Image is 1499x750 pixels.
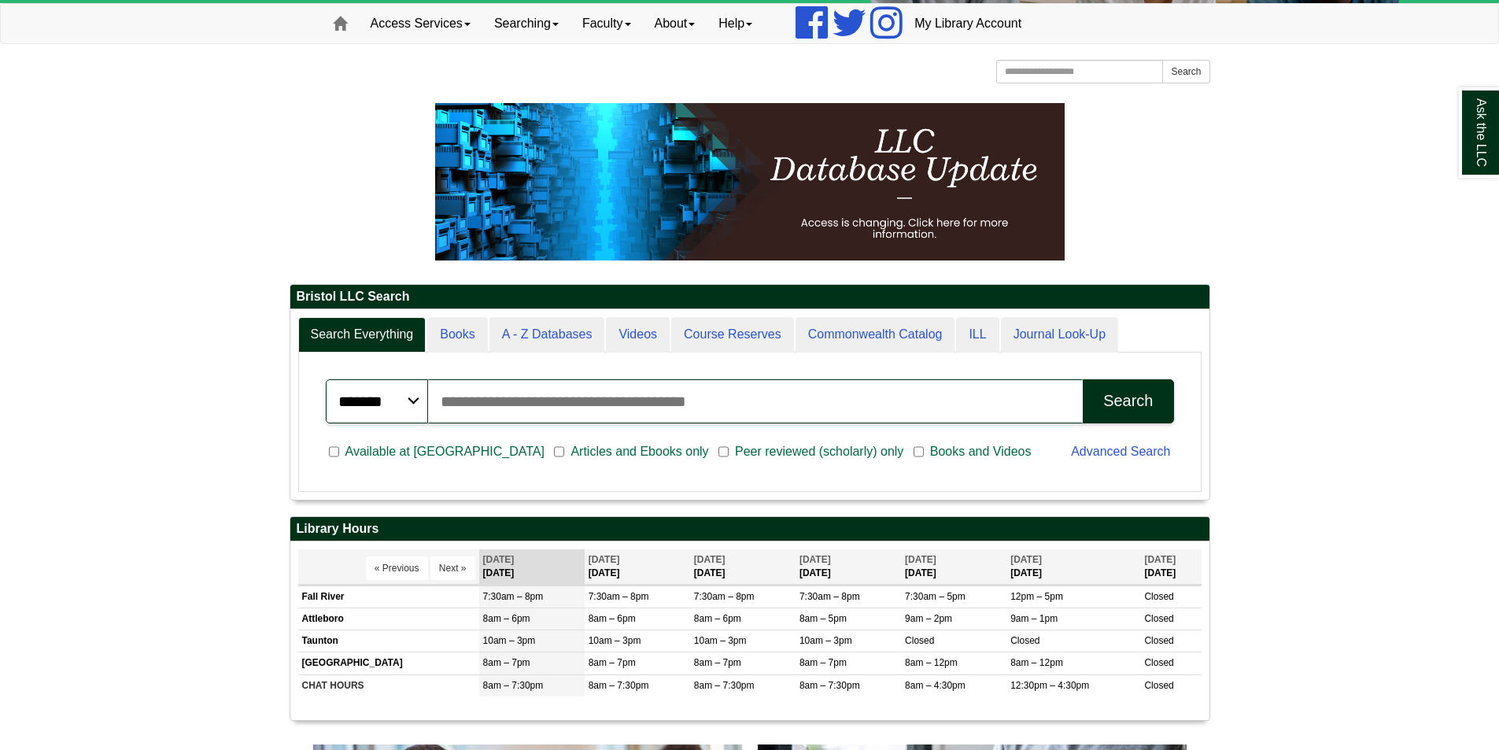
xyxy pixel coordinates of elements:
[483,635,536,646] span: 10am – 3pm
[483,591,544,602] span: 7:30am – 8pm
[1140,549,1201,585] th: [DATE]
[905,613,952,624] span: 9am – 2pm
[796,317,955,353] a: Commonwealth Catalog
[694,613,741,624] span: 8am – 6pm
[1144,657,1173,668] span: Closed
[799,554,831,565] span: [DATE]
[956,317,999,353] a: ILL
[1162,60,1209,83] button: Search
[435,103,1065,260] img: HTML tutorial
[643,4,707,43] a: About
[671,317,794,353] a: Course Reserves
[298,317,426,353] a: Search Everything
[694,591,755,602] span: 7:30am – 8pm
[427,317,487,353] a: Books
[290,285,1209,309] h2: Bristol LLC Search
[905,554,936,565] span: [DATE]
[694,635,747,646] span: 10am – 3pm
[903,4,1033,43] a: My Library Account
[1010,635,1039,646] span: Closed
[694,657,741,668] span: 8am – 7pm
[483,657,530,668] span: 8am – 7pm
[1103,392,1153,410] div: Search
[799,613,847,624] span: 8am – 5pm
[905,591,965,602] span: 7:30am – 5pm
[1010,657,1063,668] span: 8am – 12pm
[1010,680,1089,691] span: 12:30pm – 4:30pm
[1144,635,1173,646] span: Closed
[718,445,729,459] input: Peer reviewed (scholarly) only
[585,549,690,585] th: [DATE]
[799,635,852,646] span: 10am – 3pm
[366,556,428,580] button: « Previous
[1010,613,1058,624] span: 9am – 1pm
[799,657,847,668] span: 8am – 7pm
[905,680,965,691] span: 8am – 4:30pm
[1001,317,1118,353] a: Journal Look-Up
[694,680,755,691] span: 8am – 7:30pm
[430,556,475,580] button: Next »
[482,4,570,43] a: Searching
[589,635,641,646] span: 10am – 3pm
[339,442,551,461] span: Available at [GEOGRAPHIC_DATA]
[914,445,924,459] input: Books and Videos
[905,635,934,646] span: Closed
[554,445,564,459] input: Articles and Ebooks only
[479,549,585,585] th: [DATE]
[298,586,479,608] td: Fall River
[1071,445,1170,458] a: Advanced Search
[483,680,544,691] span: 8am – 7:30pm
[298,630,479,652] td: Taunton
[729,442,910,461] span: Peer reviewed (scholarly) only
[570,4,643,43] a: Faculty
[1144,591,1173,602] span: Closed
[483,613,530,624] span: 8am – 6pm
[796,549,901,585] th: [DATE]
[489,317,605,353] a: A - Z Databases
[589,657,636,668] span: 8am – 7pm
[1010,591,1063,602] span: 12pm – 5pm
[589,591,649,602] span: 7:30am – 8pm
[298,674,479,696] td: CHAT HOURS
[707,4,764,43] a: Help
[901,549,1006,585] th: [DATE]
[1083,379,1173,423] button: Search
[564,442,714,461] span: Articles and Ebooks only
[589,680,649,691] span: 8am – 7:30pm
[1144,613,1173,624] span: Closed
[298,652,479,674] td: [GEOGRAPHIC_DATA]
[298,608,479,630] td: Attleboro
[589,613,636,624] span: 8am – 6pm
[483,554,515,565] span: [DATE]
[799,591,860,602] span: 7:30am – 8pm
[1010,554,1042,565] span: [DATE]
[694,554,726,565] span: [DATE]
[690,549,796,585] th: [DATE]
[1006,549,1140,585] th: [DATE]
[1144,680,1173,691] span: Closed
[924,442,1038,461] span: Books and Videos
[799,680,860,691] span: 8am – 7:30pm
[606,317,670,353] a: Videos
[329,445,339,459] input: Available at [GEOGRAPHIC_DATA]
[589,554,620,565] span: [DATE]
[359,4,482,43] a: Access Services
[290,517,1209,541] h2: Library Hours
[1144,554,1176,565] span: [DATE]
[905,657,958,668] span: 8am – 12pm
